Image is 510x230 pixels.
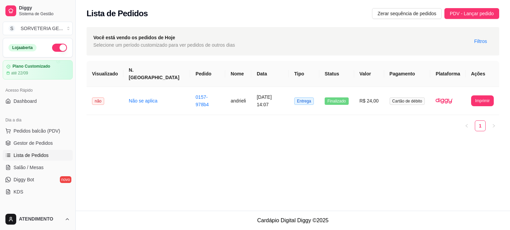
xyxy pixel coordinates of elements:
span: left [465,124,469,128]
footer: Cardápio Digital Diggy © 2025 [76,211,510,230]
div: Catálogo [3,205,73,216]
span: Diggy Bot [14,176,34,183]
td: andrieli [225,87,251,115]
li: Next Page [488,120,499,131]
span: Pedidos balcão (PDV) [14,128,60,134]
th: Valor [354,61,384,87]
span: KDS [14,188,23,195]
button: Select a team [3,22,73,35]
td: R$ 24,00 [354,87,384,115]
th: Pedido [190,61,225,87]
a: Diggy Botnovo [3,174,73,185]
td: [DATE] 14:07 [251,87,289,115]
span: Filtros [474,38,487,45]
span: Zerar sequência de pedidos [377,10,436,17]
span: Selecione um período customizado para ver pedidos de outros dias [93,41,235,49]
button: Zerar sequência de pedidos [372,8,442,19]
div: Loja aberta [8,44,37,51]
span: Salão / Mesas [14,164,44,171]
th: Visualizado [87,61,123,87]
a: Salão / Mesas [3,162,73,173]
div: Acesso Rápido [3,85,73,96]
a: Plano Customizadoaté 22/09 [3,60,73,79]
button: right [488,120,499,131]
span: right [492,124,496,128]
li: 1 [475,120,486,131]
th: Nome [225,61,251,87]
button: left [461,120,472,131]
a: Dashboard [3,96,73,107]
th: Status [319,61,354,87]
span: Finalizado [325,97,349,105]
div: Dia a dia [3,115,73,125]
a: Não se aplica [129,98,158,103]
article: até 22/09 [11,70,28,76]
a: 1 [475,121,485,131]
span: Entrega [294,97,314,105]
span: Sistema de Gestão [19,11,70,17]
span: ATENDIMENTO [19,216,62,222]
div: SORVETERIA GE ... [21,25,63,32]
button: Alterar Status [52,44,67,52]
strong: Você está vendo os pedidos de Hoje [93,35,175,40]
span: PDV - Lançar pedido [450,10,494,17]
h2: Lista de Pedidos [87,8,148,19]
li: Previous Page [461,120,472,131]
th: Ações [466,61,499,87]
article: Plano Customizado [13,64,50,69]
span: Gestor de Pedidos [14,140,53,146]
button: Pedidos balcão (PDV) [3,125,73,136]
button: ATENDIMENTO [3,211,73,227]
a: Gestor de Pedidos [3,138,73,148]
th: Data [251,61,289,87]
a: Lista de Pedidos [3,150,73,161]
a: 0157-978b4 [195,94,209,107]
th: Plataforma [430,61,465,87]
span: não [92,97,104,105]
button: Imprimir [471,95,494,106]
button: PDV - Lançar pedido [444,8,499,19]
span: Diggy [19,5,70,11]
th: Tipo [289,61,319,87]
a: DiggySistema de Gestão [3,3,73,19]
th: N. [GEOGRAPHIC_DATA] [123,61,190,87]
span: Lista de Pedidos [14,152,49,159]
img: diggy [436,92,453,109]
span: S [8,25,15,32]
a: KDS [3,186,73,197]
button: Filtros [469,36,492,47]
th: Pagamento [384,61,431,87]
span: Cartão de débito [390,97,425,105]
span: Dashboard [14,98,37,105]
